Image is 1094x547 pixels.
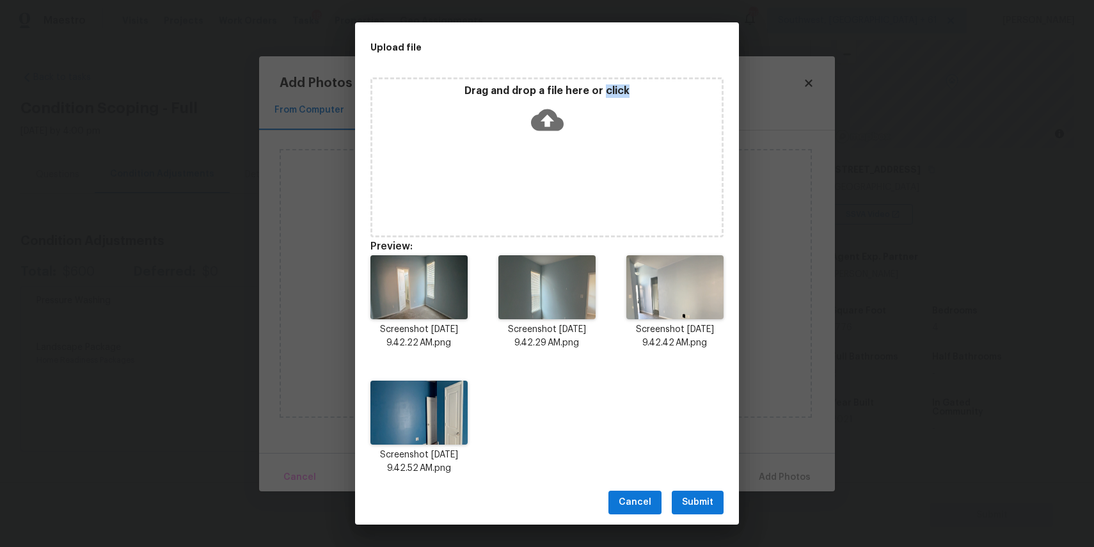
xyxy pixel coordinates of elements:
h2: Upload file [370,40,666,54]
img: wGULg41Iyb3tQAAAABJRU5ErkJggg== [626,255,724,319]
span: Cancel [619,495,651,511]
img: Yf5+xShmXZnVdeTfd9JEPH4wpt4kiB9Eb3uUiV+3LG7iQvkovMH9hATrfwG7FnLvRjo3lgAAAABJRU5ErkJggg== [370,255,468,319]
span: Submit [682,495,713,511]
p: Screenshot [DATE] 9.42.42 AM.png [626,323,724,350]
p: Drag and drop a file here or click [372,84,722,98]
img: wEVjTeJtouq9gAAAABJRU5ErkJggg== [498,255,596,319]
p: Screenshot [DATE] 9.42.29 AM.png [498,323,596,350]
p: Screenshot [DATE] 9.42.52 AM.png [370,448,468,475]
img: canvg+28lLPHqPanpNrvkUHdtbRXc7b4Vo6ZpabPl7RWMRaSRdACRSrlCP0RDdrwB0yb0cRSYkv4Xm6FvVV+yeuCKhuIVS4Z1... [370,381,468,445]
button: Cancel [608,491,662,514]
p: Screenshot [DATE] 9.42.22 AM.png [370,323,468,350]
button: Submit [672,491,724,514]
